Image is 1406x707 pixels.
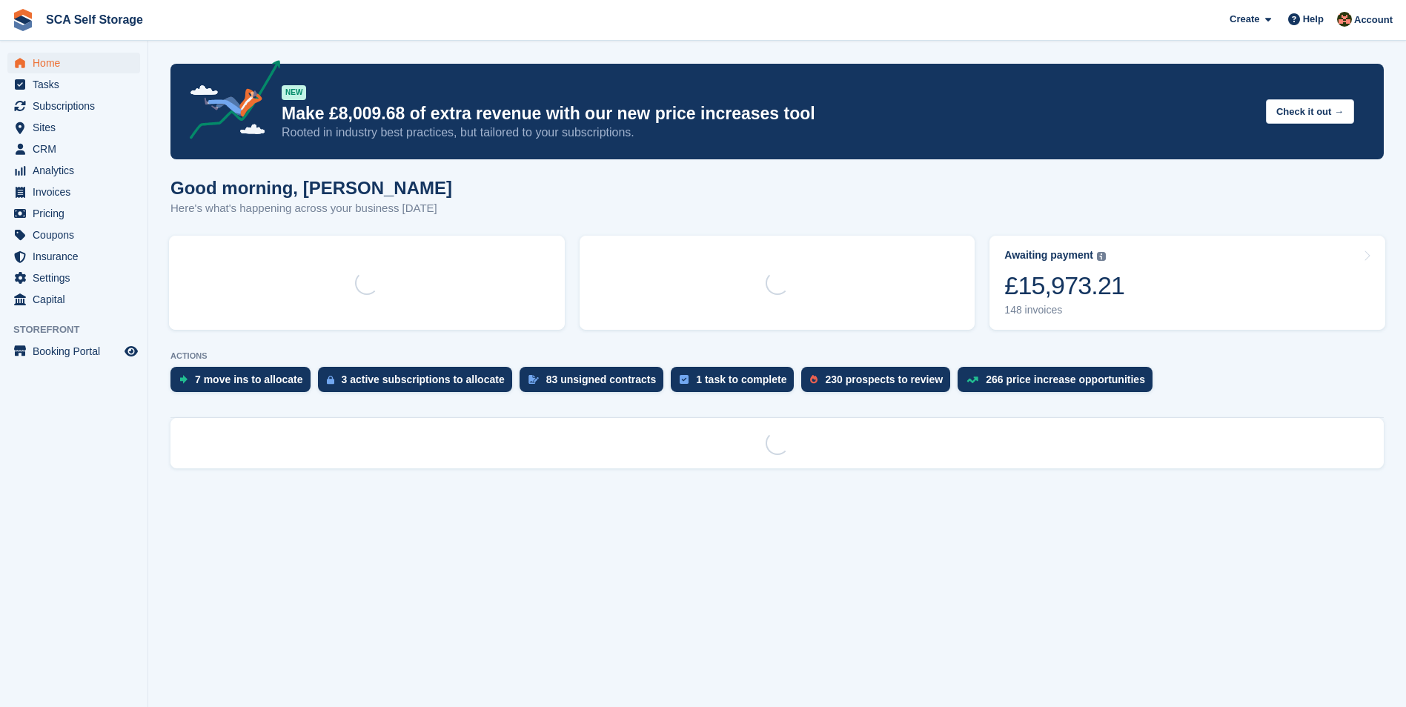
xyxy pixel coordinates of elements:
[177,60,281,145] img: price-adjustments-announcement-icon-8257ccfd72463d97f412b2fc003d46551f7dbcb40ab6d574587a9cd5c0d94...
[1303,12,1324,27] span: Help
[170,351,1384,361] p: ACTIONS
[7,289,140,310] a: menu
[989,236,1385,330] a: Awaiting payment £15,973.21 148 invoices
[195,374,303,385] div: 7 move ins to allocate
[342,374,505,385] div: 3 active subscriptions to allocate
[528,375,539,384] img: contract_signature_icon-13c848040528278c33f63329250d36e43548de30e8caae1d1a13099fd9432cc5.svg
[7,182,140,202] a: menu
[282,103,1254,125] p: Make £8,009.68 of extra revenue with our new price increases tool
[170,367,318,399] a: 7 move ins to allocate
[1266,99,1354,124] button: Check it out →
[7,341,140,362] a: menu
[33,160,122,181] span: Analytics
[7,160,140,181] a: menu
[7,246,140,267] a: menu
[33,53,122,73] span: Home
[1004,270,1124,301] div: £15,973.21
[33,225,122,245] span: Coupons
[696,374,786,385] div: 1 task to complete
[966,376,978,383] img: price_increase_opportunities-93ffe204e8149a01c8c9dc8f82e8f89637d9d84a8eef4429ea346261dce0b2c0.svg
[33,268,122,288] span: Settings
[520,367,672,399] a: 83 unsigned contracts
[1097,252,1106,261] img: icon-info-grey-7440780725fd019a000dd9b08b2336e03edf1995a4989e88bcd33f0948082b44.svg
[1354,13,1393,27] span: Account
[7,225,140,245] a: menu
[318,367,520,399] a: 3 active subscriptions to allocate
[33,289,122,310] span: Capital
[7,53,140,73] a: menu
[958,367,1160,399] a: 266 price increase opportunities
[33,341,122,362] span: Booking Portal
[986,374,1145,385] div: 266 price increase opportunities
[7,74,140,95] a: menu
[810,375,818,384] img: prospect-51fa495bee0391a8d652442698ab0144808aea92771e9ea1ae160a38d050c398.svg
[33,246,122,267] span: Insurance
[122,342,140,360] a: Preview store
[170,200,452,217] p: Here's what's happening across your business [DATE]
[33,203,122,224] span: Pricing
[282,85,306,100] div: NEW
[179,375,188,384] img: move_ins_to_allocate_icon-fdf77a2bb77ea45bf5b3d319d69a93e2d87916cf1d5bf7949dd705db3b84f3ca.svg
[13,322,147,337] span: Storefront
[33,74,122,95] span: Tasks
[546,374,657,385] div: 83 unsigned contracts
[282,125,1254,141] p: Rooted in industry best practices, but tailored to your subscriptions.
[680,375,689,384] img: task-75834270c22a3079a89374b754ae025e5fb1db73e45f91037f5363f120a921f8.svg
[327,375,334,385] img: active_subscription_to_allocate_icon-d502201f5373d7db506a760aba3b589e785aa758c864c3986d89f69b8ff3...
[7,268,140,288] a: menu
[825,374,943,385] div: 230 prospects to review
[33,96,122,116] span: Subscriptions
[7,139,140,159] a: menu
[1337,12,1352,27] img: Sarah Race
[33,182,122,202] span: Invoices
[33,117,122,138] span: Sites
[7,117,140,138] a: menu
[7,203,140,224] a: menu
[801,367,958,399] a: 230 prospects to review
[40,7,149,32] a: SCA Self Storage
[170,178,452,198] h1: Good morning, [PERSON_NAME]
[1230,12,1259,27] span: Create
[671,367,801,399] a: 1 task to complete
[33,139,122,159] span: CRM
[1004,304,1124,316] div: 148 invoices
[1004,249,1093,262] div: Awaiting payment
[7,96,140,116] a: menu
[12,9,34,31] img: stora-icon-8386f47178a22dfd0bd8f6a31ec36ba5ce8667c1dd55bd0f319d3a0aa187defe.svg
